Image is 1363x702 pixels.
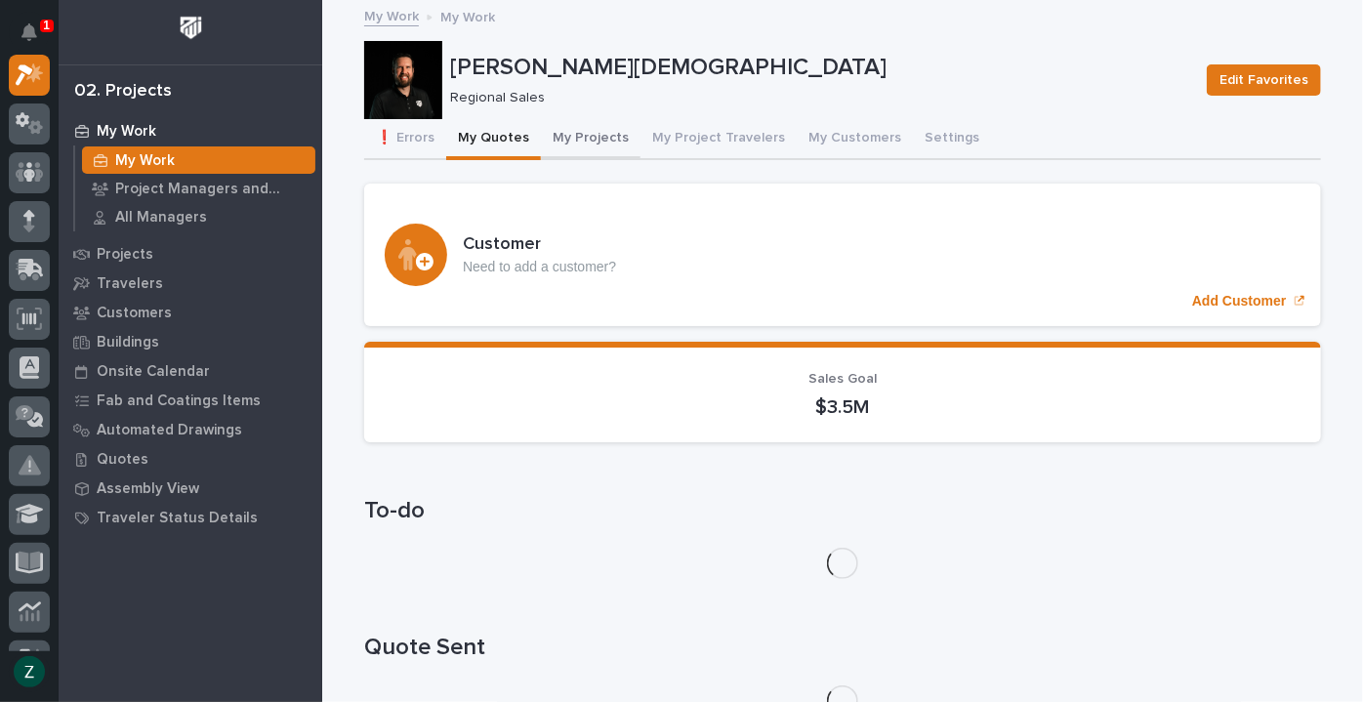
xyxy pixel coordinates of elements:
a: All Managers [75,203,322,230]
button: users-avatar [9,651,50,692]
p: Quotes [97,451,148,469]
button: ❗ Errors [364,119,446,160]
p: Travelers [97,275,163,293]
a: My Work [59,116,322,145]
p: Fab and Coatings Items [97,392,261,410]
div: Notifications1 [24,23,50,55]
a: Customers [59,298,322,327]
p: My Work [440,5,495,26]
a: Onsite Calendar [59,356,322,386]
p: Project Managers and Engineers [115,181,308,198]
a: My Work [75,146,322,174]
p: Onsite Calendar [97,363,210,381]
p: My Work [97,123,156,141]
span: Edit Favorites [1219,68,1308,92]
a: Add Customer [364,184,1321,326]
a: Assembly View [59,474,322,503]
h1: To-do [364,497,1321,525]
a: Traveler Status Details [59,503,322,532]
p: Buildings [97,334,159,351]
p: [PERSON_NAME][DEMOGRAPHIC_DATA] [450,54,1191,82]
a: Travelers [59,268,322,298]
span: Sales Goal [808,372,877,386]
button: My Quotes [446,119,541,160]
p: Customers [97,305,172,322]
h1: Quote Sent [364,634,1321,662]
button: Notifications [9,12,50,53]
p: Regional Sales [450,90,1183,106]
a: Automated Drawings [59,415,322,444]
p: Add Customer [1192,293,1286,310]
div: 02. Projects [74,81,172,103]
p: Projects [97,246,153,264]
h3: Customer [463,234,616,256]
a: Quotes [59,444,322,474]
p: 1 [43,19,50,32]
button: Settings [913,119,991,160]
p: My Work [115,152,175,170]
p: Traveler Status Details [97,510,258,527]
button: My Projects [541,119,640,160]
button: My Customers [797,119,913,160]
button: My Project Travelers [640,119,797,160]
button: Edit Favorites [1207,64,1321,96]
img: Workspace Logo [173,10,209,46]
p: Assembly View [97,480,199,498]
a: Project Managers and Engineers [75,175,322,202]
p: Automated Drawings [97,422,242,439]
a: Buildings [59,327,322,356]
p: Need to add a customer? [463,259,616,275]
a: My Work [364,4,419,26]
p: All Managers [115,209,207,227]
a: Fab and Coatings Items [59,386,322,415]
a: Projects [59,239,322,268]
p: $3.5M [388,395,1298,419]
